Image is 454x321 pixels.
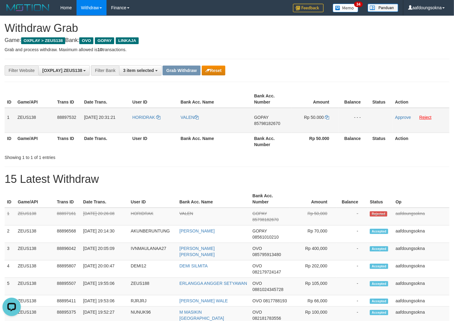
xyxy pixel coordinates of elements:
[354,2,362,7] span: 34
[336,260,367,278] td: -
[336,208,367,225] td: -
[293,4,324,12] img: Feedback.jpg
[179,310,224,321] a: M MASIKIN [GEOGRAPHIC_DATA]
[84,115,115,120] span: [DATE] 20:31:21
[79,37,93,44] span: OVO
[81,225,129,243] td: [DATE] 20:14:30
[15,208,54,225] td: ZEUS138
[370,310,388,315] span: Accepted
[97,47,102,52] strong: 10
[253,246,262,251] span: OVO
[254,121,280,126] span: Copy 85798182670 to clipboard
[15,108,55,133] td: ZEUS138
[5,260,15,278] td: 4
[370,133,393,150] th: Status
[253,281,262,286] span: OVO
[339,133,370,150] th: Balance
[252,90,291,108] th: Bank Acc. Number
[81,260,129,278] td: [DATE] 20:00:47
[82,90,130,108] th: Date Trans.
[370,264,388,269] span: Accepted
[55,133,82,150] th: Trans ID
[339,108,370,133] td: - - -
[290,295,337,307] td: Rp 66,000
[253,217,279,222] span: Copy 85798182670 to clipboard
[253,228,267,233] span: GOPAY
[81,278,129,295] td: [DATE] 19:55:06
[128,225,177,243] td: AKUNBERUNTUNG
[370,229,388,234] span: Accepted
[178,133,252,150] th: Bank Acc. Name
[253,252,281,257] span: Copy 085795913480 to clipboard
[5,37,449,43] h4: Game: Bank:
[336,295,367,307] td: -
[5,243,15,260] td: 3
[55,90,82,108] th: Trans ID
[304,115,324,120] span: Rp 50.000
[128,243,177,260] td: IVNMAULANAA27
[82,133,130,150] th: Date Trans.
[81,190,129,208] th: Date Trans.
[395,115,411,120] a: Approve
[15,295,54,307] td: ZEUS138
[291,133,339,150] th: Rp 50.000
[393,243,449,260] td: aafdoungsokna
[5,65,38,76] div: Filter Website
[81,243,129,260] td: [DATE] 20:05:09
[336,278,367,295] td: -
[128,260,177,278] td: DEMI12
[253,211,267,216] span: GOPAY
[370,211,387,217] span: Rejected
[15,133,55,150] th: Game/API
[91,65,119,76] div: Filter Bank
[128,190,177,208] th: User ID
[81,295,129,307] td: [DATE] 19:53:06
[163,66,200,75] button: Grab Withdraw
[290,225,337,243] td: Rp 70,000
[123,68,154,73] span: 3 item selected
[54,295,81,307] td: 88895411
[15,90,55,108] th: Game/API
[116,37,139,44] span: LINKAJA
[54,243,81,260] td: 88896042
[263,298,287,303] span: Copy 0817788193 to clipboard
[393,260,449,278] td: aafdoungsokna
[393,190,449,208] th: Op
[15,278,54,295] td: ZEUS138
[254,115,268,120] span: GOPAY
[290,208,337,225] td: Rp 50,000
[128,295,177,307] td: RJRJRJ
[252,133,291,150] th: Bank Acc. Number
[54,208,81,225] td: 88897161
[5,208,15,225] td: 1
[5,152,185,160] div: Showing 1 to 1 of 1 entries
[179,298,228,303] a: [PERSON_NAME] WALE
[290,278,337,295] td: Rp 105,000
[54,190,81,208] th: Trans ID
[5,133,15,150] th: ID
[5,90,15,108] th: ID
[290,190,337,208] th: Amount
[5,47,449,53] p: Grab and process withdraw. Maximum allowed is transactions.
[367,190,393,208] th: Status
[5,190,15,208] th: ID
[5,225,15,243] td: 2
[128,208,177,225] td: HORIDRAK
[21,37,65,44] span: OXPLAY > ZEUS138
[54,225,81,243] td: 88896568
[253,316,281,321] span: Copy 082181783556 to clipboard
[419,115,432,120] a: Reject
[5,3,51,12] img: MOTION_logo.png
[370,246,388,251] span: Accepted
[132,115,155,120] span: HORIDRAK
[128,278,177,295] td: ZEUS188
[54,278,81,295] td: 88895507
[42,68,82,73] span: [OXPLAY] ZEUS138
[393,278,449,295] td: aafdoungsokna
[253,310,262,315] span: OVO
[253,263,262,268] span: OVO
[2,2,21,21] button: Open LiveChat chat widget
[392,90,449,108] th: Action
[95,37,114,44] span: GOPAY
[336,243,367,260] td: -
